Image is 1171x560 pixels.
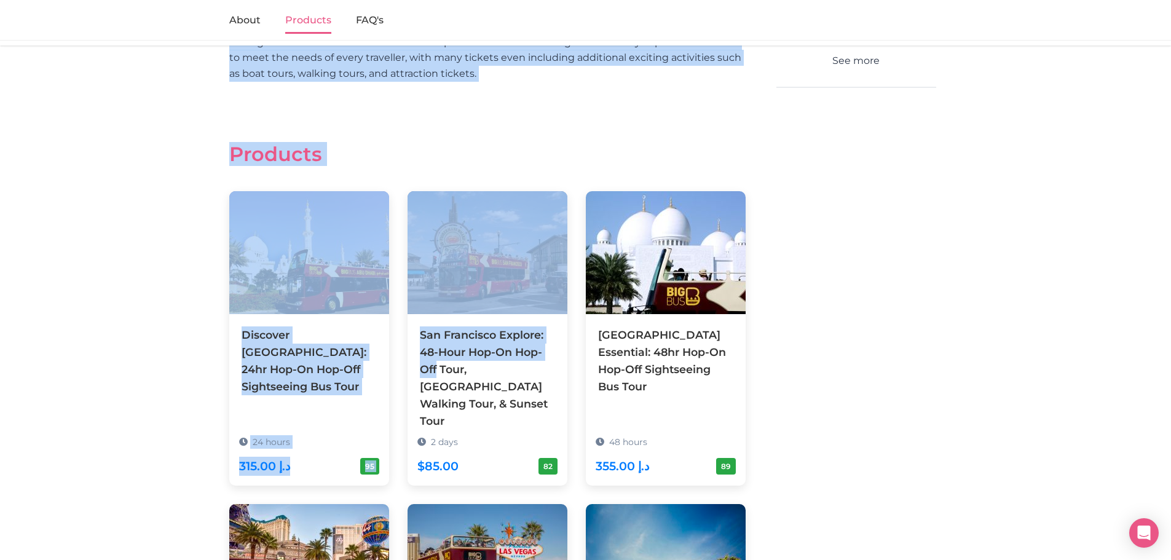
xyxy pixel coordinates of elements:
button: See more [776,53,936,69]
div: Open Intercom Messenger [1129,518,1159,548]
a: About [229,8,261,34]
div: 82 [538,458,558,475]
img: San Francisco Explore: 48-Hour Hop-On Hop-Off Tour, Chinatown Walking Tour, & Sunset Tour [408,191,567,314]
a: [GEOGRAPHIC_DATA] Essential: 48hr Hop-On Hop-Off Sightseeing Bus Tour 48 hours 355.00 د.إ 89 [586,191,746,451]
div: $85.00 [417,457,459,476]
div: 95 [360,458,379,475]
span: 48 hours [609,436,647,448]
div: 89 [716,458,736,475]
a: Discover [GEOGRAPHIC_DATA]: 24hr Hop-On Hop-Off Sightseeing Bus Tour 24 hours 315.00 د.إ 95 [229,191,389,451]
img: Abu Dhabi Essential: 48hr Hop-On Hop-Off Sightseeing Bus Tour [586,191,746,314]
div: [GEOGRAPHIC_DATA] Essential: 48hr Hop-On Hop-Off Sightseeing Bus Tour [598,326,733,396]
a: FAQ's [356,8,384,34]
span: 24 hours [253,436,290,448]
img: Discover Abu Dhabi: 24hr Hop-On Hop-Off Sightseeing Bus Tour [229,191,389,314]
div: San Francisco Explore: 48-Hour Hop-On Hop-Off Tour, [GEOGRAPHIC_DATA] Walking Tour, & Sunset Tour [420,326,555,430]
h2: Products [229,143,746,166]
a: Products [285,8,331,34]
div: Discover [GEOGRAPHIC_DATA]: 24hr Hop-On Hop-Off Sightseeing Bus Tour [242,326,377,396]
span: 2 days [431,436,458,448]
a: San Francisco Explore: 48-Hour Hop-On Hop-Off Tour, [GEOGRAPHIC_DATA] Walking Tour, & Sunset Tour... [408,191,567,486]
div: 355.00 د.إ [596,457,649,476]
div: 315.00 د.إ [239,457,290,476]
